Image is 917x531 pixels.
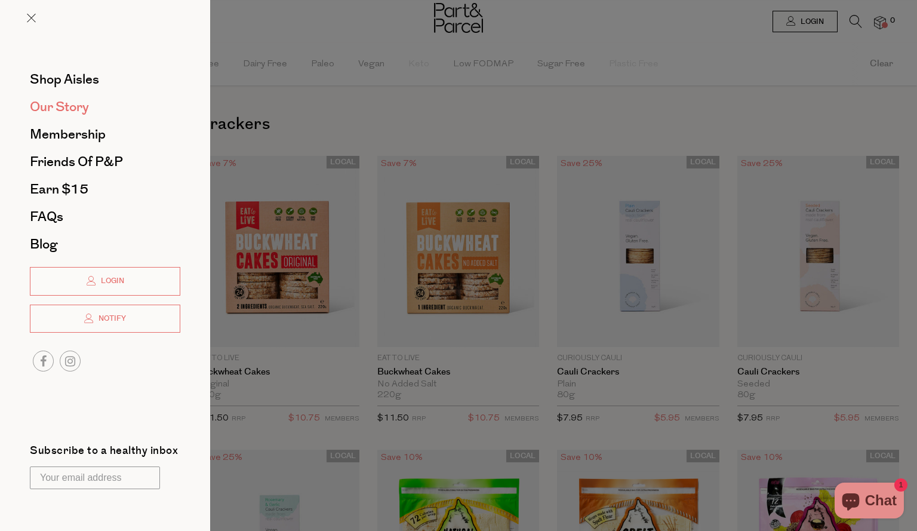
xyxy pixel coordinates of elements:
[30,210,180,223] a: FAQs
[30,466,160,489] input: Your email address
[30,446,178,461] label: Subscribe to a healthy inbox
[30,125,106,144] span: Membership
[831,483,907,521] inbox-online-store-chat: Shopify online store chat
[30,155,180,168] a: Friends of P&P
[30,70,99,89] span: Shop Aisles
[30,128,180,141] a: Membership
[30,267,180,296] a: Login
[30,100,180,113] a: Our Story
[30,235,57,254] span: Blog
[30,238,180,251] a: Blog
[30,152,123,171] span: Friends of P&P
[30,207,63,226] span: FAQs
[98,276,124,286] span: Login
[96,314,126,324] span: Notify
[30,73,180,86] a: Shop Aisles
[30,183,180,196] a: Earn $15
[30,305,180,333] a: Notify
[30,180,88,199] span: Earn $15
[30,97,89,116] span: Our Story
